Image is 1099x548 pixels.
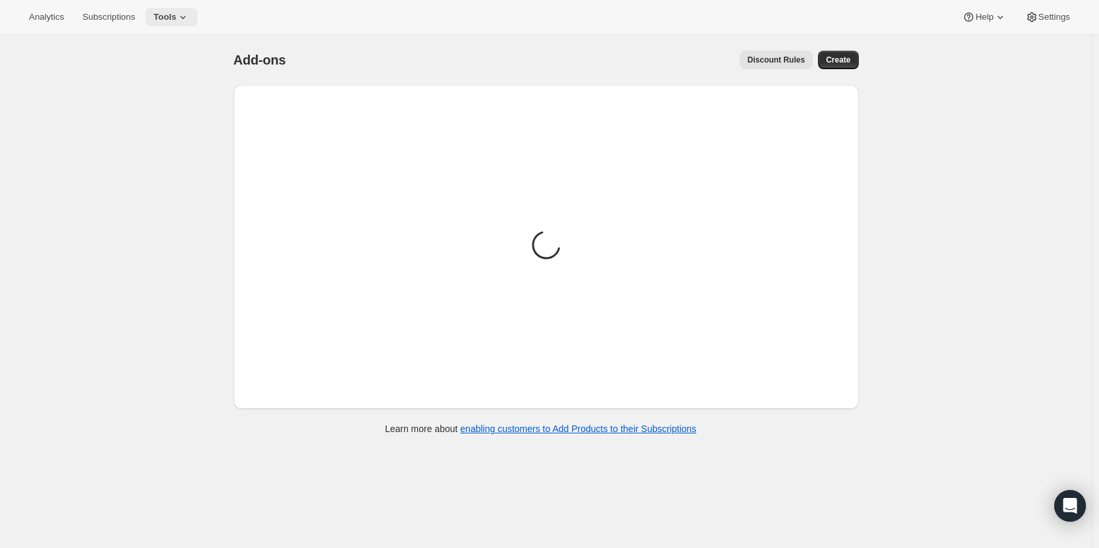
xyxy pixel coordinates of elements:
button: Settings [1017,8,1078,26]
span: Create [826,55,850,65]
span: Subscriptions [82,12,135,22]
span: Help [975,12,993,22]
button: Tools [145,8,197,26]
button: Help [954,8,1014,26]
span: Discount Rules [748,55,805,65]
button: Create [818,51,858,69]
button: Discount Rules [740,51,813,69]
p: Learn more about [385,422,696,435]
div: Open Intercom Messenger [1054,490,1086,522]
span: Add-ons [234,53,286,67]
span: Analytics [29,12,64,22]
span: Settings [1038,12,1070,22]
button: Analytics [21,8,72,26]
a: enabling customers to Add Products to their Subscriptions [460,424,696,434]
span: Tools [153,12,176,22]
button: Subscriptions [74,8,143,26]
